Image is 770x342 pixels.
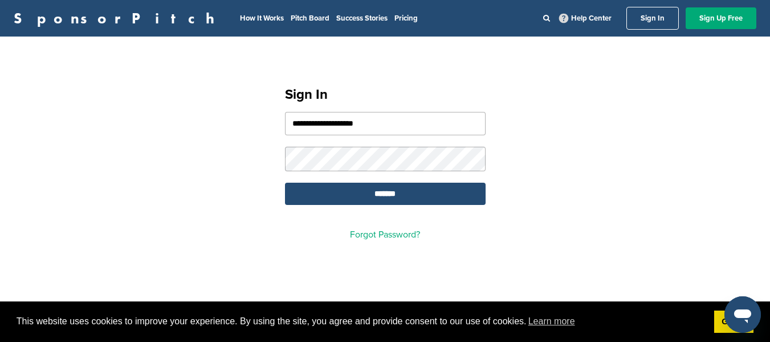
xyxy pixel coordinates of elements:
a: Help Center [557,11,614,25]
a: Sign Up Free [686,7,756,29]
a: Success Stories [336,14,388,23]
span: This website uses cookies to improve your experience. By using the site, you agree and provide co... [17,313,705,330]
h1: Sign In [285,85,486,105]
a: Sign In [626,7,679,30]
a: SponsorPitch [14,11,222,26]
a: How It Works [240,14,284,23]
a: Forgot Password? [350,229,420,240]
iframe: Button to launch messaging window [724,296,761,333]
a: dismiss cookie message [714,311,753,333]
a: Pricing [394,14,418,23]
a: learn more about cookies [527,313,577,330]
a: Pitch Board [291,14,329,23]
